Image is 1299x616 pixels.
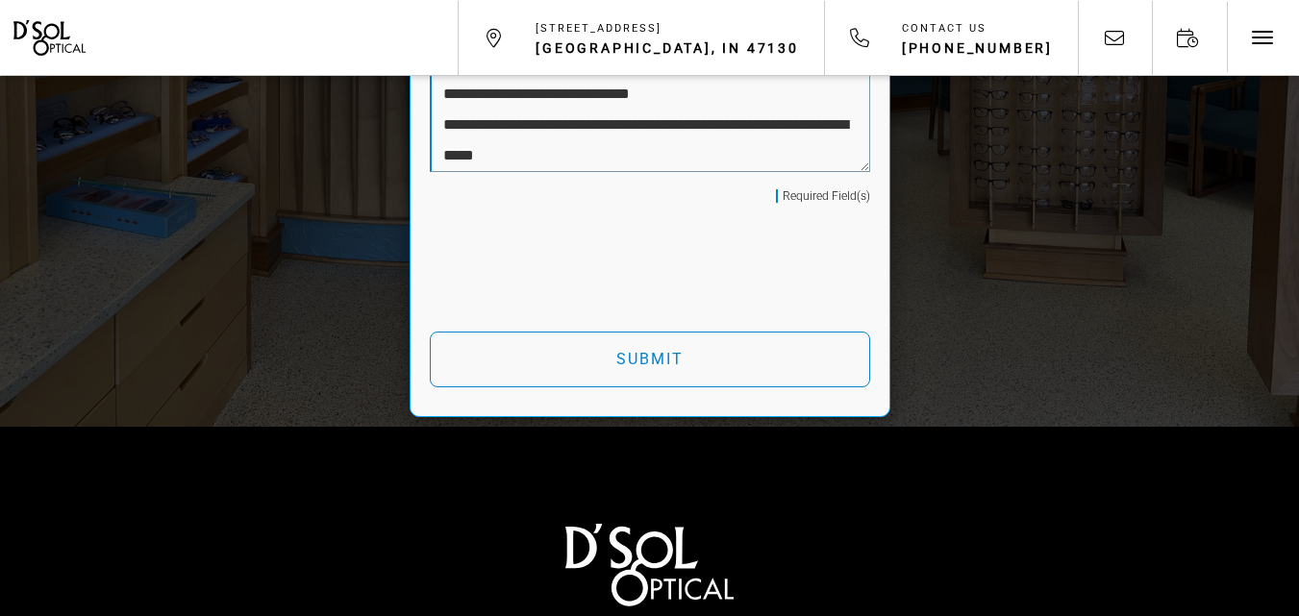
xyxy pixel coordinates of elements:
span: [GEOGRAPHIC_DATA], IN 47130 [536,38,799,58]
button: Toggle navigation [1226,1,1298,73]
button: Submit [430,332,870,387]
span: [STREET_ADDRESS] [536,19,799,38]
a: D'Sol Optical [553,523,747,607]
span: Contact Us [902,19,1053,38]
span: Required Field(s) [776,189,870,203]
iframe: reCAPTCHA [430,218,722,362]
a: Contact Us [PHONE_NUMBER] [824,1,1078,75]
span: [PHONE_NUMBER] [902,38,1053,58]
a: [STREET_ADDRESS] [GEOGRAPHIC_DATA], IN 47130 [458,1,824,75]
